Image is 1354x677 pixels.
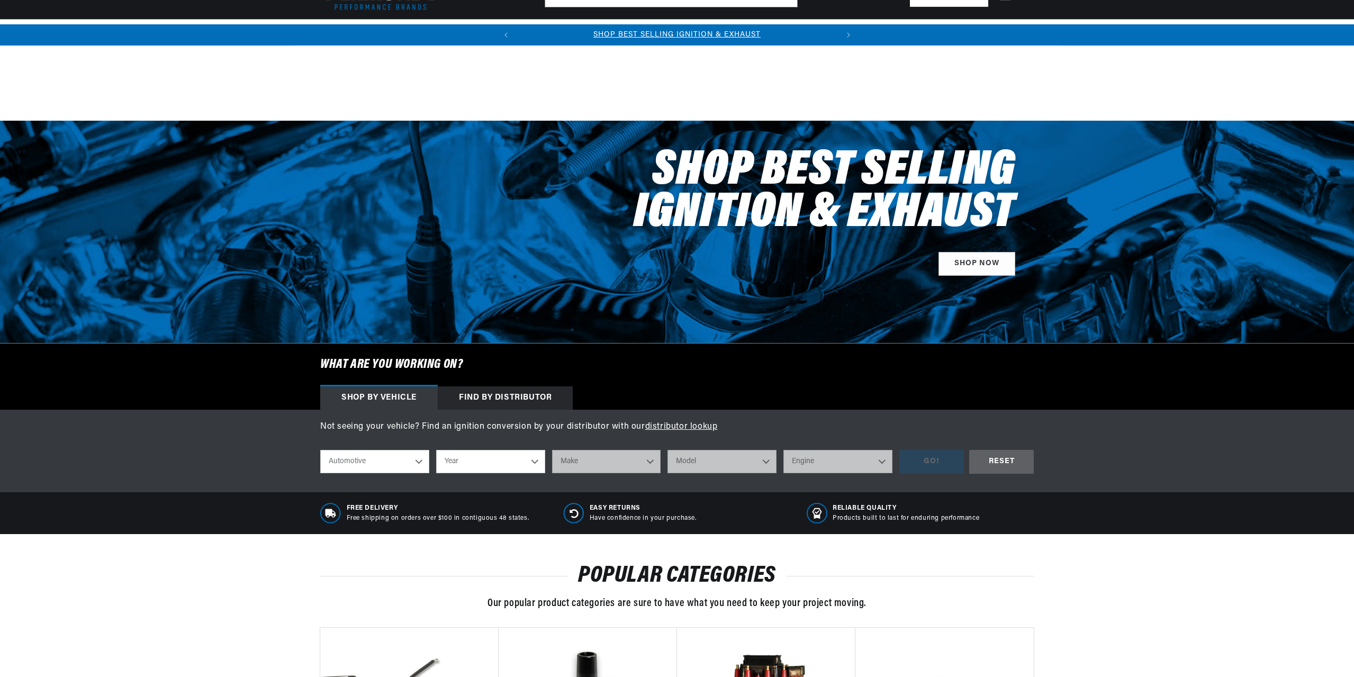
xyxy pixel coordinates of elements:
[783,450,892,473] select: Engine
[970,20,1034,45] summary: Product Support
[645,422,718,431] a: distributor lookup
[320,420,1034,434] p: Not seeing your vehicle? Find an ignition conversion by your distributor with our
[438,386,573,410] div: Find by Distributor
[688,20,765,44] summary: Battery Products
[517,29,838,41] div: 1 of 2
[593,31,761,39] a: SHOP BEST SELLING IGNITION & EXHAUST
[628,20,688,44] summary: Engine Swaps
[488,598,866,609] span: Our popular product categories are sure to have what you need to keep your project moving.
[320,386,438,410] div: Shop by vehicle
[590,504,697,513] span: Easy Returns
[495,24,517,46] button: Translation missing: en.sections.announcements.previous_announcement
[667,450,777,473] select: Model
[347,514,529,523] p: Free shipping on orders over $100 in contiguous 48 states.
[294,344,1060,386] h6: What are you working on?
[833,514,979,523] p: Products built to last for enduring performance
[838,24,859,46] button: Translation missing: en.sections.announcements.next_announcement
[552,450,661,473] select: Make
[320,20,405,44] summary: Ignition Conversions
[320,566,1034,586] h2: POPULAR CATEGORIES
[493,20,628,44] summary: Headers, Exhausts & Components
[938,252,1015,276] a: SHOP NOW
[436,450,545,473] select: Year
[840,20,895,44] summary: Motorcycle
[294,24,1060,46] slideshow-component: Translation missing: en.sections.announcements.announcement_bar
[833,504,979,513] span: RELIABLE QUALITY
[590,514,697,523] p: Have confidence in your purchase.
[969,450,1034,474] div: RESET
[347,504,529,513] span: Free Delivery
[320,450,429,473] select: Ride Type
[563,150,1015,235] h2: Shop Best Selling Ignition & Exhaust
[517,29,838,41] div: Announcement
[405,20,493,44] summary: Coils & Distributors
[765,20,841,44] summary: Spark Plug Wires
